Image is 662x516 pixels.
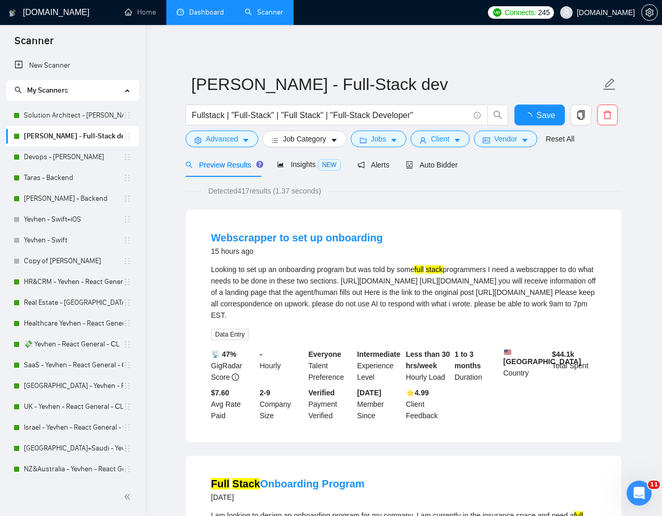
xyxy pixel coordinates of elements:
[426,265,443,274] mark: stack
[6,459,139,480] li: NZ&Australia - Yevhen - React General - СL
[24,355,123,376] a: SaaS - Yevhen - React General - СL
[125,8,156,17] a: homeHome
[232,373,239,381] span: info-circle
[546,133,574,145] a: Reset All
[505,7,536,18] span: Connects:
[9,5,16,21] img: logo
[123,236,131,244] span: holder
[406,389,429,397] b: ⭐️ 4.99
[552,350,574,358] b: $ 44.1k
[123,174,131,182] span: holder
[488,110,508,120] span: search
[330,136,338,144] span: caret-down
[258,387,307,421] div: Company Size
[24,251,123,272] a: Copy of [PERSON_NAME]
[260,350,262,358] b: -
[186,161,193,169] span: search
[123,340,131,349] span: holder
[123,403,131,411] span: holder
[318,159,341,171] span: NEW
[209,387,258,421] div: Avg Rate Paid
[487,105,508,125] button: search
[6,126,139,147] li: Kostya Zgara - Full-Stack dev
[6,55,139,76] li: New Scanner
[260,389,270,397] b: 2-9
[211,329,249,340] span: Data Entry
[493,8,501,17] img: upwork-logo.png
[524,112,536,121] span: loading
[123,423,131,432] span: holder
[504,349,511,356] img: 🇺🇸
[571,105,591,125] button: copy
[309,350,341,358] b: Everyone
[571,110,591,120] span: copy
[6,334,139,355] li: 💸 Yevhen - React General - СL
[641,8,658,17] a: setting
[501,349,550,383] div: Country
[6,230,139,251] li: Yevhen - Swift
[123,278,131,286] span: holder
[360,136,367,144] span: folder
[406,161,413,169] span: robot
[406,161,457,169] span: Auto Bidder
[24,230,123,251] a: Yevhen - Swift
[598,110,617,120] span: delete
[538,7,550,18] span: 245
[211,491,365,504] div: [DATE]
[24,313,123,334] a: Healthcare Yevhen - React General - СL
[358,161,390,169] span: Alerts
[648,481,660,489] span: 11
[123,153,131,161] span: holder
[262,131,346,147] button: barsJob Categorycaret-down
[390,136,398,144] span: caret-down
[123,382,131,390] span: holder
[536,109,555,122] span: Save
[6,396,139,417] li: UK - Yevhen - React General - СL
[6,188,139,209] li: Ihor - Backend
[6,33,62,55] span: Scanner
[355,387,404,421] div: Member Since
[563,9,570,16] span: user
[24,376,123,396] a: [GEOGRAPHIC_DATA] - Yevhen - React General - СL
[24,438,123,459] a: [GEOGRAPHIC_DATA]+Saudi - Yevhen - React General - СL
[404,349,453,383] div: Hourly Load
[211,232,383,243] a: Webscrapper to set up onboarding
[453,349,501,383] div: Duration
[24,188,123,209] a: [PERSON_NAME] - Backend
[211,264,597,321] div: Looking to set up an onboarding program but was told by some programmers I need a webscrapper to ...
[24,334,123,355] a: 💸 Yevhen - React General - СL
[245,8,283,17] a: searchScanner
[123,319,131,328] span: holder
[277,161,284,168] span: area-chart
[371,133,387,145] span: Jobs
[15,86,22,94] span: search
[514,105,565,125] button: Save
[24,105,123,126] a: Solution Architect - [PERSON_NAME]
[6,313,139,334] li: Healthcare Yevhen - React General - СL
[277,160,340,169] span: Insights
[123,111,131,120] span: holder
[455,350,481,370] b: 1 to 3 months
[24,459,123,480] a: NZ&Australia - Yevhen - React General - СL
[6,167,139,188] li: Taras - Backend
[521,136,528,144] span: caret-down
[6,417,139,438] li: Israel - Yevhen - React General - СL
[6,355,139,376] li: SaaS - Yevhen - React General - СL
[358,161,365,169] span: notification
[307,387,355,421] div: Payment Verified
[6,105,139,126] li: Solution Architect - Kostya Zgara
[641,4,658,21] button: setting
[209,349,258,383] div: GigRadar Score
[192,109,469,122] input: Search Freelance Jobs...
[454,136,461,144] span: caret-down
[351,131,407,147] button: folderJobscaret-down
[357,389,381,397] b: [DATE]
[15,86,68,95] span: My Scanners
[271,136,279,144] span: bars
[186,131,258,147] button: settingAdvancedcaret-down
[206,133,238,145] span: Advanced
[597,105,618,125] button: delete
[6,251,139,272] li: Copy of Yevhen - Swift
[24,209,123,230] a: Yevhen - Swift+iOS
